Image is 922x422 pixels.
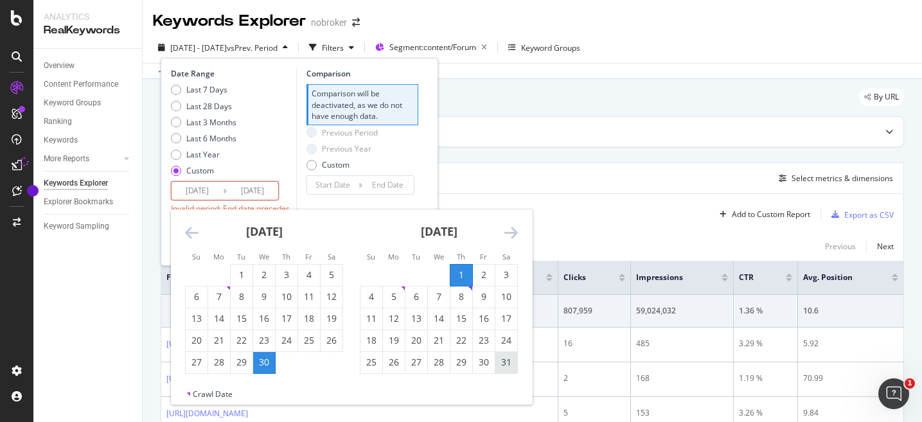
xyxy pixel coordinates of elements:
div: 12 [383,312,405,325]
div: 17 [276,312,297,325]
td: Choose Thursday, April 17, 2025 as your check-out date. It’s available. [276,308,298,330]
div: 11 [298,290,320,303]
div: 2 [253,268,275,281]
div: Previous [825,241,856,252]
div: 3.26 % [739,407,792,419]
div: 30 [253,356,275,369]
td: Choose Wednesday, May 28, 2025 as your check-out date. It’s available. [428,351,450,373]
div: Filters [322,42,344,53]
div: Content Performance [44,78,118,91]
small: Th [457,252,465,261]
button: Add to Custom Report [714,204,810,225]
td: Selected as end date. Wednesday, April 30, 2025 [253,351,276,373]
div: Invalid period: End date precedes start date [171,203,293,225]
div: 25 [360,356,382,369]
div: 30 [473,356,495,369]
div: 28 [208,356,230,369]
td: Choose Friday, May 9, 2025 as your check-out date. It’s available. [473,286,495,308]
td: Choose Friday, May 30, 2025 as your check-out date. It’s available. [473,351,495,373]
div: 9 [253,290,275,303]
div: Date Range [171,68,293,79]
div: Overview [44,59,75,73]
button: Filters [304,37,359,58]
div: 7 [428,290,450,303]
div: Keywords [44,134,78,147]
div: 19 [383,334,405,347]
div: Keywords Explorer [153,10,306,32]
div: Last Year [186,149,220,160]
div: 28 [428,356,450,369]
div: 8 [231,290,253,303]
td: Selected as start date. Thursday, May 1, 2025 [450,264,473,286]
div: 29 [450,356,472,369]
td: Choose Saturday, May 17, 2025 as your check-out date. It’s available. [495,308,518,330]
td: Choose Monday, May 12, 2025 as your check-out date. It’s available. [383,308,405,330]
td: Choose Saturday, May 10, 2025 as your check-out date. It’s available. [495,286,518,308]
div: 18 [360,334,382,347]
td: Choose Monday, April 7, 2025 as your check-out date. It’s available. [208,286,231,308]
button: Keyword Groups [503,37,585,58]
td: Choose Tuesday, April 22, 2025 as your check-out date. It’s available. [231,330,253,351]
button: Segment:content/Forum [370,37,492,58]
small: We [259,252,269,261]
small: Fr [480,252,487,261]
td: Choose Tuesday, May 27, 2025 as your check-out date. It’s available. [405,351,428,373]
td: Choose Sunday, April 27, 2025 as your check-out date. It’s available. [186,351,208,373]
div: nobroker [311,16,347,29]
td: Choose Sunday, May 25, 2025 as your check-out date. It’s available. [360,351,383,373]
div: Analytics [44,10,132,23]
td: Choose Monday, May 5, 2025 as your check-out date. It’s available. [383,286,405,308]
div: Select metrics & dimensions [792,173,893,184]
button: Previous [825,239,856,254]
div: 29 [231,356,253,369]
div: 153 [636,407,728,419]
td: Choose Tuesday, May 13, 2025 as your check-out date. It’s available. [405,308,428,330]
div: legacy label [859,88,904,106]
div: Custom [171,165,236,176]
div: RealKeywords [44,23,132,38]
div: Last 6 Months [171,133,236,144]
span: [DATE] - [DATE] [170,42,227,53]
span: Segment: content/Forum [389,42,476,53]
td: Choose Thursday, May 8, 2025 as your check-out date. It’s available. [450,286,473,308]
input: Start Date [172,182,223,200]
td: Choose Wednesday, April 2, 2025 as your check-out date. It’s available. [253,264,276,286]
small: Fr [305,252,312,261]
div: 25 [298,334,320,347]
td: Choose Saturday, April 12, 2025 as your check-out date. It’s available. [321,286,343,308]
div: Previous Year [306,143,378,154]
div: 70.99 [803,373,898,384]
div: Comparison will be deactivated, as we do not have enough data. [306,84,418,125]
a: Content Performance [44,78,133,91]
div: More Reports [44,152,89,166]
td: Choose Friday, April 11, 2025 as your check-out date. It’s available. [298,286,321,308]
td: Choose Thursday, April 10, 2025 as your check-out date. It’s available. [276,286,298,308]
td: Choose Sunday, April 6, 2025 as your check-out date. It’s available. [186,286,208,308]
td: Choose Wednesday, May 7, 2025 as your check-out date. It’s available. [428,286,450,308]
a: Keyword Sampling [44,220,133,233]
td: Choose Friday, April 18, 2025 as your check-out date. It’s available. [298,308,321,330]
a: [URL][DOMAIN_NAME] [166,373,248,385]
div: 21 [208,334,230,347]
td: Choose Thursday, April 3, 2025 as your check-out date. It’s available. [276,264,298,286]
div: 3.29 % [739,338,792,349]
div: 5 [563,407,625,419]
div: Previous Year [322,143,371,154]
small: Mo [213,252,224,261]
div: 23 [473,334,495,347]
div: 2 [563,373,625,384]
td: Choose Sunday, April 13, 2025 as your check-out date. It’s available. [186,308,208,330]
td: Choose Tuesday, April 1, 2025 as your check-out date. It’s available. [231,264,253,286]
div: Last 3 Months [171,117,236,128]
span: CTR [739,272,767,283]
div: 59,024,032 [636,305,728,317]
strong: [DATE] [421,224,457,239]
button: Select metrics & dimensions [774,171,893,186]
div: 26 [321,334,342,347]
div: Previous Period [322,127,378,138]
div: 6 [405,290,427,303]
div: 22 [450,334,472,347]
div: 10 [276,290,297,303]
td: Choose Tuesday, May 6, 2025 as your check-out date. It’s available. [405,286,428,308]
td: Choose Thursday, May 29, 2025 as your check-out date. It’s available. [450,351,473,373]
